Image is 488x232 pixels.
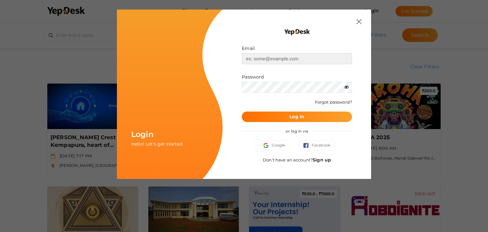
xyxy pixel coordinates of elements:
[242,53,352,64] input: ex: some@example.com
[289,114,304,119] b: Log In
[242,74,264,80] label: Password
[313,157,331,163] a: Sign up
[242,45,255,51] label: Email
[131,130,153,139] span: Login
[281,124,313,138] span: or log in via
[263,143,272,148] img: google.svg
[284,29,310,36] img: YEP_black_cropped.png
[356,19,362,24] img: close.svg
[258,140,290,150] button: Google
[242,112,352,122] button: Log In
[263,157,331,162] span: Don't have an account?
[298,140,336,150] button: Facebook
[303,143,312,148] img: facebook.svg
[131,141,182,147] span: Hello! Let's get started
[315,99,352,105] a: Forgot password?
